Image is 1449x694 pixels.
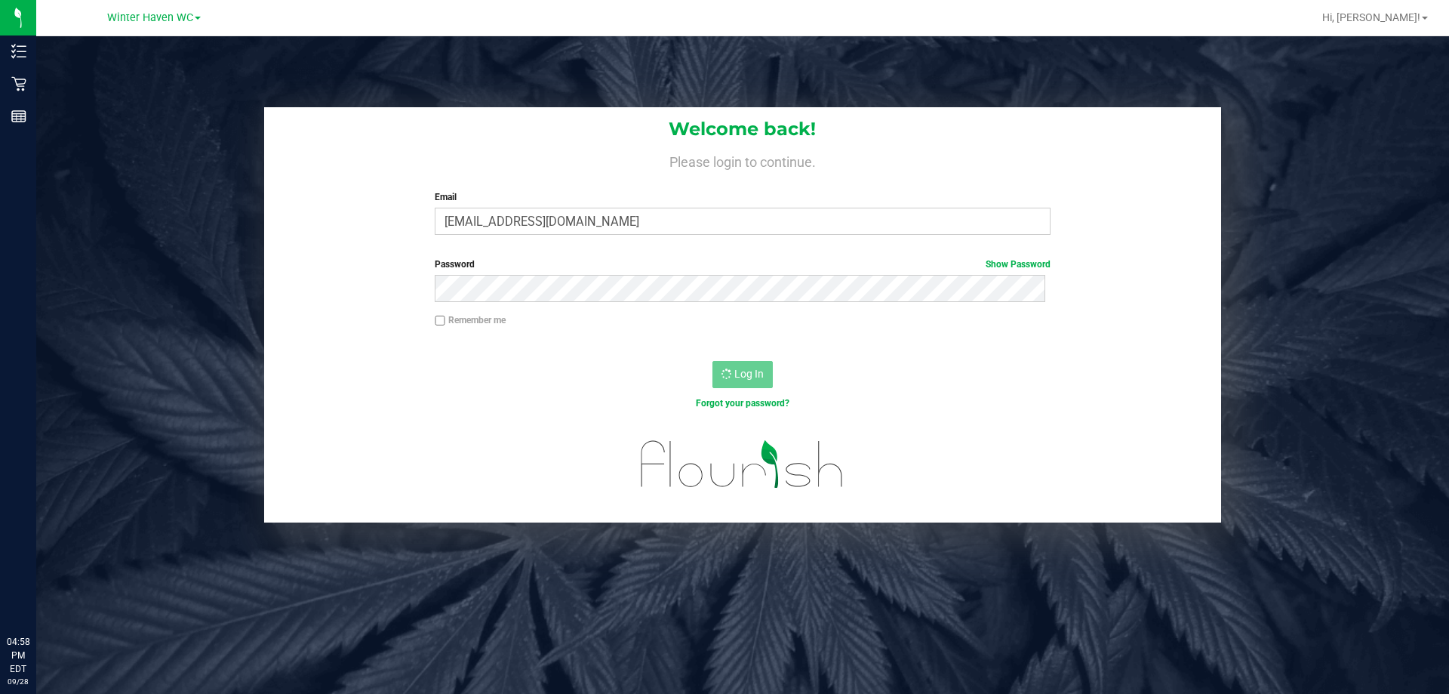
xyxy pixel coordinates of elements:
[435,316,445,326] input: Remember me
[7,676,29,687] p: 09/28
[1322,11,1420,23] span: Hi, [PERSON_NAME]!
[107,11,193,24] span: Winter Haven WC
[734,368,764,380] span: Log In
[696,398,789,409] a: Forgot your password?
[986,259,1051,270] a: Show Password
[712,361,773,388] button: Log In
[623,426,862,503] img: flourish_logo.svg
[11,44,26,59] inline-svg: Inventory
[435,313,506,327] label: Remember me
[264,119,1221,139] h1: Welcome back!
[264,151,1221,169] h4: Please login to continue.
[11,76,26,91] inline-svg: Retail
[435,190,1050,204] label: Email
[11,109,26,124] inline-svg: Reports
[435,259,475,270] span: Password
[7,635,29,676] p: 04:58 PM EDT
